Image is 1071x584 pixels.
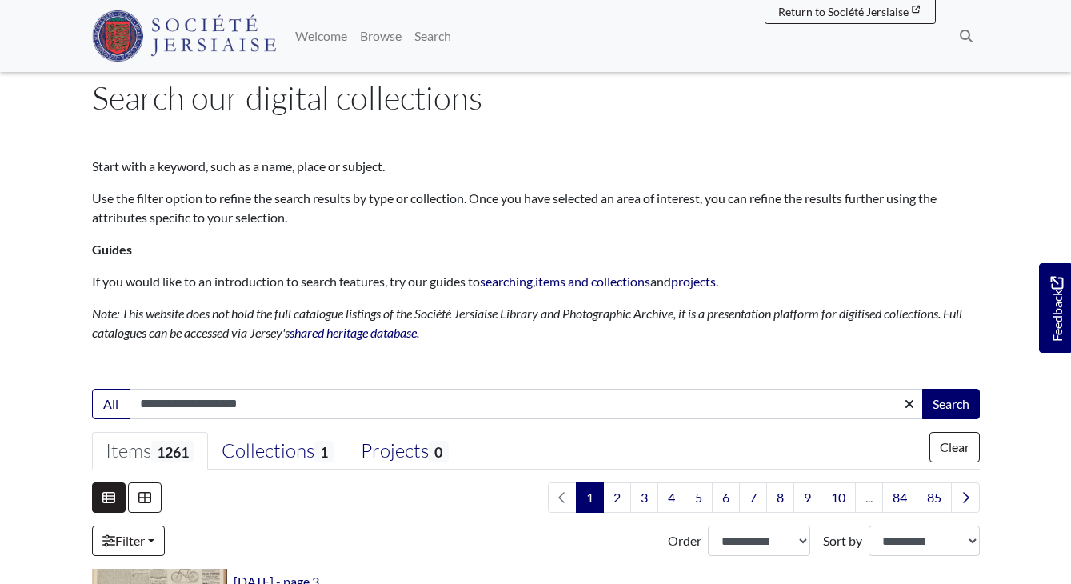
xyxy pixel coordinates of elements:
li: Previous page [548,482,577,513]
a: Goto page 6 [712,482,740,513]
label: Sort by [823,531,862,550]
button: Search [922,389,980,419]
input: Enter one or more search terms... [130,389,924,419]
span: Return to Société Jersiaise [778,5,909,18]
a: Goto page 7 [739,482,767,513]
div: Projects [361,439,448,463]
span: Goto page 1 [576,482,604,513]
a: Goto page 85 [917,482,952,513]
p: Start with a keyword, such as a name, place or subject. [92,157,980,176]
label: Order [668,531,701,550]
span: Feedback [1047,276,1066,341]
a: Goto page 5 [685,482,713,513]
p: If you would like to an introduction to search features, try our guides to , and . [92,272,980,291]
a: Goto page 3 [630,482,658,513]
a: Goto page 2 [603,482,631,513]
a: Goto page 8 [766,482,794,513]
a: shared heritage database [290,325,417,340]
a: Filter [92,526,165,556]
div: Collections [222,439,334,463]
a: Goto page 9 [793,482,821,513]
a: Browse [354,20,408,52]
nav: pagination [541,482,980,513]
span: 0 [429,441,448,462]
a: Société Jersiaise logo [92,6,277,66]
a: Goto page 4 [657,482,685,513]
a: Goto page 84 [882,482,917,513]
a: items and collections [535,274,650,289]
a: Goto page 10 [821,482,856,513]
a: Welcome [289,20,354,52]
a: searching [480,274,533,289]
a: Would you like to provide feedback? [1039,263,1071,353]
a: Next page [951,482,980,513]
em: Note: This website does not hold the full catalogue listings of the Société Jersiaise Library and... [92,306,962,340]
h1: Search our digital collections [92,78,980,117]
strong: Guides [92,242,132,257]
a: projects [671,274,716,289]
img: Société Jersiaise [92,10,277,62]
a: Search [408,20,458,52]
p: Use the filter option to refine the search results by type or collection. Once you have selected ... [92,189,980,227]
button: All [92,389,130,419]
span: 1261 [151,441,194,462]
div: Items [106,439,194,463]
button: Clear [929,432,980,462]
span: 1 [314,441,334,462]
